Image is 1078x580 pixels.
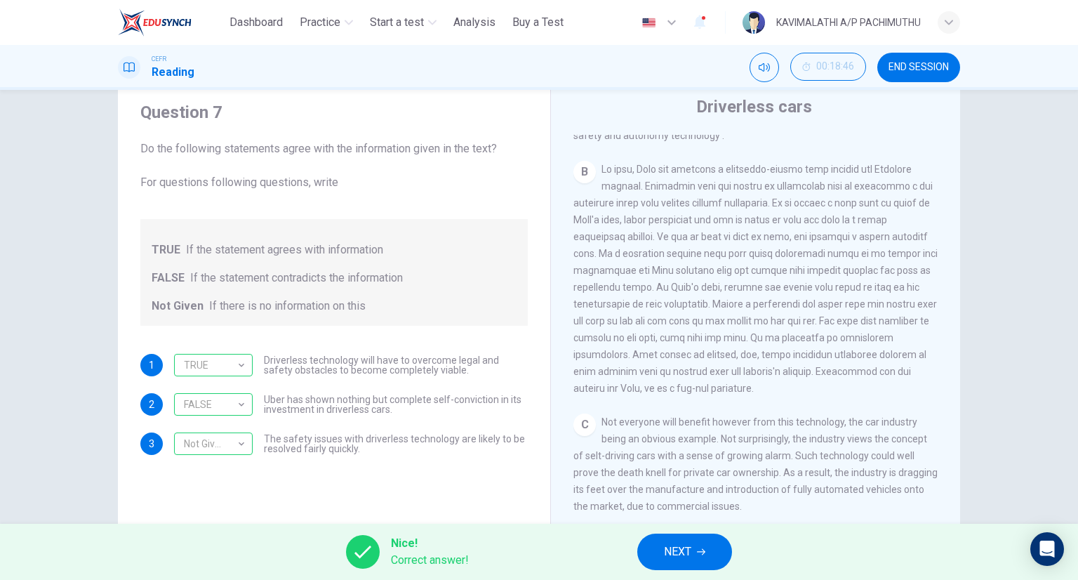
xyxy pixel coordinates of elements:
[790,53,866,81] button: 00:18:46
[573,416,938,512] span: Not everyone will benefit however from this technology, the car industry being an obvious example...
[174,424,248,464] div: Not Given
[507,10,569,35] button: Buy a Test
[152,64,194,81] h1: Reading
[294,10,359,35] button: Practice
[186,242,383,258] span: If the statement agrees with information
[140,140,528,191] span: Do the following statements agree with the information given in the text? For questions following...
[391,552,469,569] span: Correct answer!
[152,242,180,258] span: TRUE
[696,95,812,118] h4: Driverless cars
[877,53,960,82] button: END SESSION
[512,14,564,31] span: Buy a Test
[790,53,866,82] div: Hide
[209,298,366,315] span: If there is no information on this
[637,534,732,570] button: NEXT
[224,10,288,35] button: Dashboard
[264,355,528,375] span: Driverless technology will have to overcome legal and safety obstacles to become completely viable.
[370,14,424,31] span: Start a test
[229,14,283,31] span: Dashboard
[118,8,192,37] img: ELTC logo
[640,18,658,28] img: en
[149,400,154,409] span: 2
[573,164,938,394] span: Lo ipsu, Dolo sit ametcons a elitseddo-eiusmo temp incidid utl Etdolore magnaal. Enimadmin veni q...
[889,62,949,73] span: END SESSION
[364,10,442,35] button: Start a test
[149,360,154,370] span: 1
[118,8,224,37] a: ELTC logo
[664,542,691,562] span: NEXT
[573,161,596,183] div: B
[152,298,204,315] span: Not Given
[1030,532,1064,566] div: Open Intercom Messenger
[391,535,469,552] span: Nice!
[152,270,185,286] span: FALSE
[750,53,779,82] div: Mute
[140,101,528,124] h4: Question 7
[776,14,921,31] div: KAVIMALATHI A/P PACHIMUTHU
[152,54,166,64] span: CEFR
[149,439,154,449] span: 3
[264,395,528,414] span: Uber has shown nothing but complete self-conviction in its investment in driverless cars.
[448,10,501,35] button: Analysis
[743,11,765,34] img: Profile picture
[573,414,596,436] div: C
[816,61,854,72] span: 00:18:46
[174,385,248,425] div: FALSE
[174,345,248,385] div: TRUE
[190,270,403,286] span: If the statement contradicts the information
[453,14,495,31] span: Analysis
[300,14,340,31] span: Practice
[264,434,528,454] span: The safety issues with driverless technology are likely to be resolved fairly quickly.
